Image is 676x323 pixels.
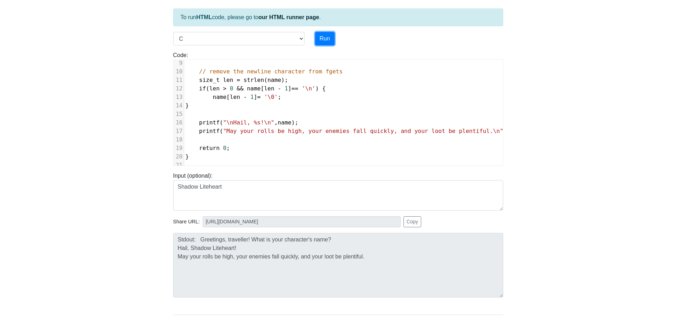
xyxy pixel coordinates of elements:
[173,9,503,26] div: To run code, please go to .
[174,152,184,161] div: 20
[278,119,292,126] span: name
[268,77,281,83] span: name
[237,77,240,83] span: =
[174,93,184,101] div: 13
[168,51,509,166] div: Code:
[174,135,184,144] div: 18
[223,128,503,134] span: "May your rolls be high, your enemies fall quickly, and your loot be plentiful.\n"
[174,101,184,110] div: 14
[196,14,212,20] strong: HTML
[203,216,401,227] input: No share available yet
[199,145,220,151] span: return
[237,85,243,92] span: &&
[174,76,184,84] div: 11
[251,94,254,100] span: 1
[291,85,298,92] span: ==
[186,119,298,126] span: ( , );
[173,218,200,226] span: Share URL:
[223,77,233,83] span: len
[247,85,261,92] span: name
[174,144,184,152] div: 19
[278,85,281,92] span: -
[186,77,288,83] span: ( );
[186,85,326,92] span: ( [ ] ) {
[230,85,233,92] span: 0
[285,85,288,92] span: 1
[302,85,315,92] span: '\n'
[243,77,264,83] span: strlen
[257,94,261,100] span: =
[264,94,278,100] span: '\0'
[168,172,509,211] div: Input (optional):
[186,153,189,160] span: }
[199,85,206,92] span: if
[264,85,274,92] span: len
[174,84,184,93] div: 12
[174,67,184,76] div: 10
[174,110,184,118] div: 15
[199,119,220,126] span: printf
[186,102,189,109] span: }
[223,119,274,126] span: "\nHail, %s!\n"
[199,68,343,75] span: // remove the newline character from fgets
[186,94,281,100] span: [ ] ;
[174,59,184,67] div: 9
[223,145,226,151] span: 0
[403,216,422,227] button: Copy
[223,85,226,92] span: >
[174,118,184,127] div: 16
[174,127,184,135] div: 17
[174,161,184,169] div: 21
[315,32,335,45] button: Run
[230,94,240,100] span: len
[243,94,247,100] span: -
[213,94,227,100] span: name
[258,14,319,20] a: our HTML runner page
[209,85,220,92] span: len
[199,128,220,134] span: printf
[186,128,510,134] span: ( );
[199,77,220,83] span: size_t
[186,145,230,151] span: ;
